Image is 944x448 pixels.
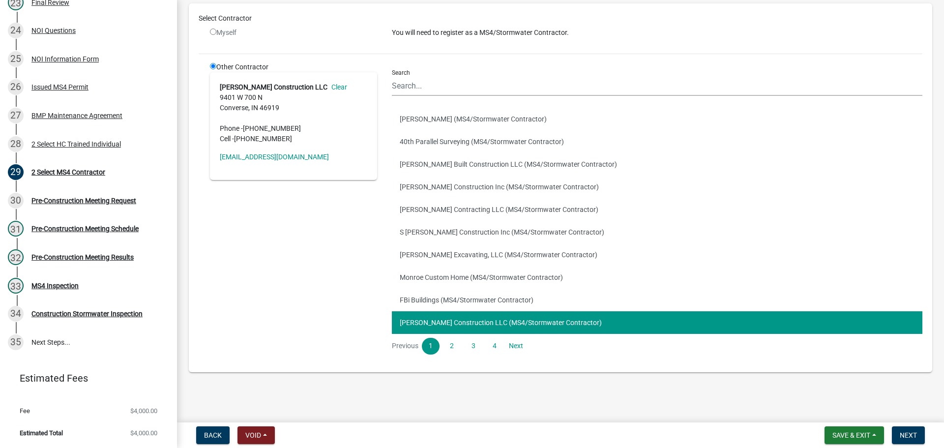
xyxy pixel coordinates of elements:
[8,136,24,152] div: 28
[392,108,922,130] button: [PERSON_NAME] (MS4/Stormwater Contractor)
[20,430,63,436] span: Estimated Total
[245,431,261,439] span: Void
[443,338,461,355] a: 2
[220,83,327,91] strong: [PERSON_NAME] Construction LLC
[8,23,24,38] div: 24
[892,426,925,444] button: Next
[392,221,922,243] button: S [PERSON_NAME] Construction Inc (MS4/Stormwater Contractor)
[31,141,121,148] div: 2 Select HC Trained Individual
[392,153,922,176] button: [PERSON_NAME] Built Construction LLC (MS4/Stormwater Contractor)
[220,135,234,143] abbr: Cell -
[392,76,922,96] input: Search...
[507,338,525,355] a: Next
[392,311,922,334] button: [PERSON_NAME] Construction LLC (MS4/Stormwater Contractor)
[392,28,922,38] p: You will need to register as a MS4/Stormwater Contractor.
[31,310,143,317] div: Construction Stormwater Inspection
[8,108,24,123] div: 27
[220,82,367,144] address: 9401 W 700 N Converse, IN 46919
[31,112,122,119] div: BMP Maintenance Agreement
[204,431,222,439] span: Back
[8,193,24,209] div: 30
[832,431,870,439] span: Save & Exit
[31,254,134,261] div: Pre-Construction Meeting Results
[8,334,24,350] div: 35
[8,249,24,265] div: 32
[8,221,24,237] div: 31
[31,84,88,90] div: Issued MS4 Permit
[130,430,157,436] span: $4,000.00
[392,243,922,266] button: [PERSON_NAME] Excavating, LLC (MS4/Stormwater Contractor)
[486,338,503,355] a: 4
[8,306,24,322] div: 34
[8,79,24,95] div: 26
[210,28,377,38] div: Myself
[8,368,161,388] a: Estimated Fees
[203,62,384,362] div: Other Contractor
[8,278,24,294] div: 33
[220,153,329,161] a: [EMAIL_ADDRESS][DOMAIN_NAME]
[8,164,24,180] div: 29
[20,408,30,414] span: Fee
[900,431,917,439] span: Next
[31,56,99,62] div: NOI Information Form
[31,282,79,289] div: MS4 Inspection
[243,124,301,132] span: [PHONE_NUMBER]
[392,338,922,355] nav: Page navigation
[31,197,136,204] div: Pre-Construction Meeting Request
[130,408,157,414] span: $4,000.00
[465,338,482,355] a: 3
[392,198,922,221] button: [PERSON_NAME] Contracting LLC (MS4/Stormwater Contractor)
[196,426,230,444] button: Back
[191,13,930,24] div: Select Contractor
[31,225,139,232] div: Pre-Construction Meeting Schedule
[234,135,292,143] span: [PHONE_NUMBER]
[422,338,440,355] a: 1
[8,51,24,67] div: 25
[31,169,105,176] div: 2 Select MS4 Contractor
[392,176,922,198] button: [PERSON_NAME] Construction Inc (MS4/Stormwater Contractor)
[237,426,275,444] button: Void
[392,266,922,289] button: Monroe Custom Home (MS4/Stormwater Contractor)
[327,83,347,91] a: Clear
[220,124,243,132] abbr: Phone -
[825,426,884,444] button: Save & Exit
[392,130,922,153] button: 40th Parallel Surveying (MS4/Stormwater Contractor)
[392,289,922,311] button: FBi Buildings (MS4/Stormwater Contractor)
[31,27,76,34] div: NOI Questions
